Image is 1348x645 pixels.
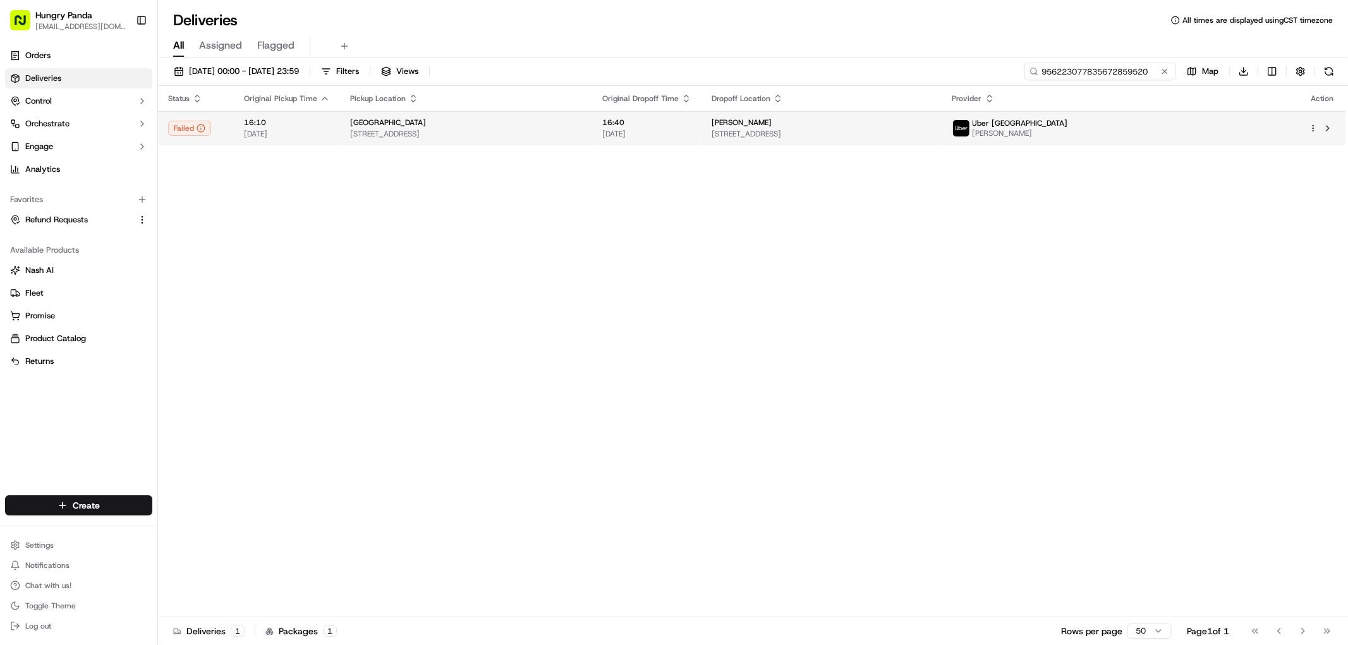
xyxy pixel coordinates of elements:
[57,121,207,133] div: Start new chat
[952,93,982,104] span: Provider
[25,560,70,570] span: Notifications
[25,214,88,226] span: Refund Requests
[350,129,582,139] span: [STREET_ADDRESS]
[602,93,679,104] span: Original Dropoff Time
[5,283,152,303] button: Fleet
[602,129,691,139] span: [DATE]
[107,284,117,294] div: 💻
[5,617,152,635] button: Log out
[25,310,55,322] span: Promise
[168,63,305,80] button: [DATE] 00:00 - [DATE] 23:59
[13,218,33,238] img: Asif Zaman Khan
[13,13,38,38] img: Nash
[5,577,152,594] button: Chat with us!
[112,230,142,240] span: 8月27日
[42,196,46,206] span: •
[1309,93,1335,104] div: Action
[5,260,152,280] button: Nash AI
[375,63,424,80] button: Views
[13,121,35,143] img: 1736555255976-a54dd68f-1ca7-489b-9aae-adbdc363a1c4
[25,73,61,84] span: Deliveries
[173,38,184,53] span: All
[10,333,147,344] a: Product Catalog
[102,277,208,300] a: 💻API Documentation
[1024,63,1176,80] input: Type to search
[1181,63,1224,80] button: Map
[5,136,152,157] button: Engage
[215,124,230,140] button: Start new chat
[5,495,152,515] button: Create
[173,10,238,30] h1: Deliveries
[5,190,152,210] div: Favorites
[25,333,86,344] span: Product Catalog
[25,601,76,611] span: Toggle Theme
[89,313,153,323] a: Powered byPylon
[5,5,131,35] button: Hungry Panda[EMAIL_ADDRESS][DOMAIN_NAME]
[350,93,406,104] span: Pickup Location
[396,66,418,77] span: Views
[35,9,92,21] button: Hungry Panda
[8,277,102,300] a: 📗Knowledge Base
[712,93,770,104] span: Dropoff Location
[10,287,147,299] a: Fleet
[25,581,71,591] span: Chat with us!
[1202,66,1218,77] span: Map
[265,625,337,637] div: Packages
[5,329,152,349] button: Product Catalog
[257,38,294,53] span: Flagged
[5,351,152,371] button: Returns
[25,50,51,61] span: Orders
[25,231,35,241] img: 1736555255976-a54dd68f-1ca7-489b-9aae-adbdc363a1c4
[189,66,299,77] span: [DATE] 00:00 - [DATE] 23:59
[350,118,426,128] span: [GEOGRAPHIC_DATA]
[105,230,109,240] span: •
[13,284,23,294] div: 📗
[5,45,152,66] a: Orders
[57,133,174,143] div: We're available if you need us!
[5,114,152,134] button: Orchestrate
[13,164,85,174] div: Past conversations
[5,557,152,574] button: Notifications
[5,536,152,554] button: Settings
[5,210,152,230] button: Refund Requests
[10,214,132,226] a: Refund Requests
[168,121,211,136] button: Failed
[196,162,230,177] button: See all
[323,625,337,637] div: 1
[10,356,147,367] a: Returns
[25,118,70,130] span: Orchestrate
[5,597,152,615] button: Toggle Theme
[25,621,51,631] span: Log out
[25,356,54,367] span: Returns
[336,66,359,77] span: Filters
[25,164,60,175] span: Analytics
[973,128,1068,138] span: [PERSON_NAME]
[973,118,1068,128] span: Uber [GEOGRAPHIC_DATA]
[712,118,772,128] span: [PERSON_NAME]
[712,129,932,139] span: [STREET_ADDRESS]
[199,38,242,53] span: Assigned
[10,265,147,276] a: Nash AI
[25,95,52,107] span: Control
[73,499,100,512] span: Create
[231,625,245,637] div: 1
[119,282,203,295] span: API Documentation
[25,287,44,299] span: Fleet
[244,118,330,128] span: 16:10
[33,81,228,95] input: Got a question? Start typing here...
[25,282,97,295] span: Knowledge Base
[39,230,102,240] span: [PERSON_NAME]
[1187,625,1229,637] div: Page 1 of 1
[1320,63,1338,80] button: Refresh
[5,306,152,326] button: Promise
[5,91,152,111] button: Control
[5,68,152,88] a: Deliveries
[244,129,330,139] span: [DATE]
[13,51,230,71] p: Welcome 👋
[25,141,53,152] span: Engage
[25,540,54,550] span: Settings
[35,21,126,32] button: [EMAIL_ADDRESS][DOMAIN_NAME]
[5,240,152,260] div: Available Products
